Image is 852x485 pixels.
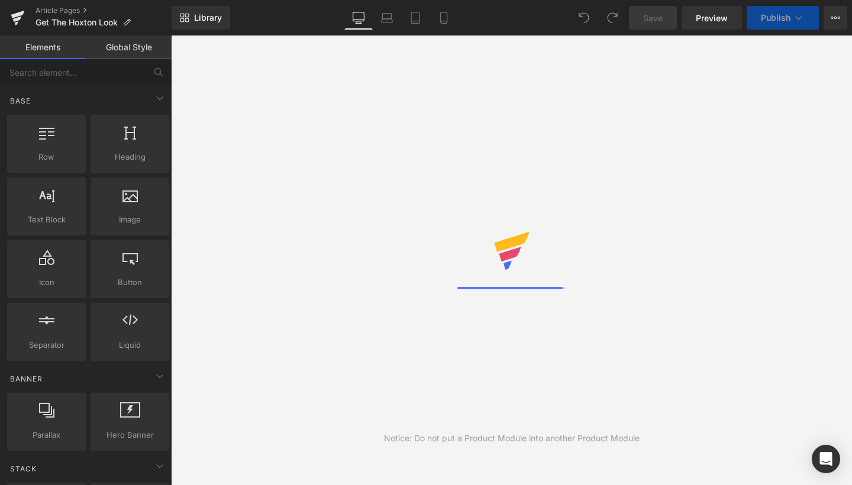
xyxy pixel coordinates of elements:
[401,6,430,30] a: Tablet
[696,12,728,24] span: Preview
[572,6,596,30] button: Undo
[94,339,166,351] span: Liquid
[94,276,166,289] span: Button
[94,429,166,441] span: Hero Banner
[35,18,118,27] span: Get The Hoxton Look
[35,6,172,15] a: Article Pages
[94,151,166,163] span: Heading
[373,6,401,30] a: Laptop
[11,339,82,351] span: Separator
[812,445,840,473] div: Open Intercom Messenger
[344,6,373,30] a: Desktop
[11,214,82,226] span: Text Block
[194,12,222,23] span: Library
[11,276,82,289] span: Icon
[682,6,742,30] a: Preview
[9,463,38,474] span: Stack
[761,13,790,22] span: Publish
[824,6,847,30] button: More
[11,429,82,441] span: Parallax
[430,6,458,30] a: Mobile
[601,6,624,30] button: Redo
[172,6,230,30] a: New Library
[94,214,166,226] span: Image
[9,373,44,384] span: Banner
[747,6,819,30] button: Publish
[384,432,640,445] div: Notice: Do not put a Product Module into another Product Module
[11,151,82,163] span: Row
[9,95,32,106] span: Base
[86,35,172,59] a: Global Style
[643,12,663,24] span: Save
